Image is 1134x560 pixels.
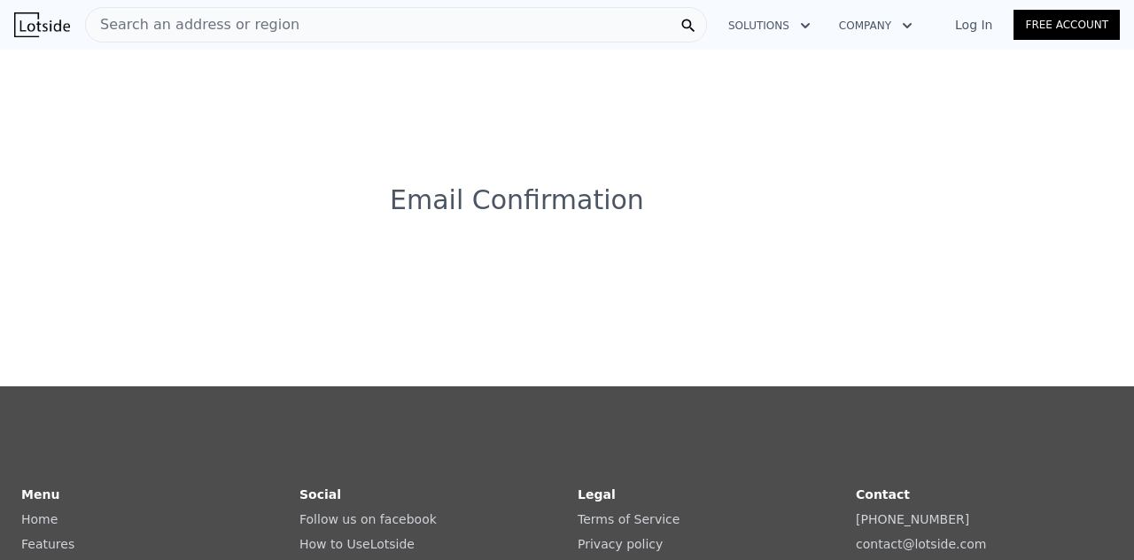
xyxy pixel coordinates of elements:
strong: Social [299,487,341,502]
a: Free Account [1014,10,1120,40]
a: contact@lotside.com [856,537,986,551]
a: How to UseLotside [299,537,415,551]
img: Lotside [14,12,70,37]
button: Company [825,10,927,42]
a: Features [21,537,74,551]
strong: Legal [578,487,616,502]
strong: Contact [856,487,910,502]
a: Log In [934,16,1014,34]
button: Solutions [714,10,825,42]
a: Follow us on facebook [299,512,437,526]
a: Terms of Service [578,512,680,526]
a: [PHONE_NUMBER] [856,512,969,526]
h3: Email Confirmation [390,184,744,216]
strong: Menu [21,487,59,502]
a: Privacy policy [578,537,663,551]
a: Home [21,512,58,526]
span: Search an address or region [86,14,299,35]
